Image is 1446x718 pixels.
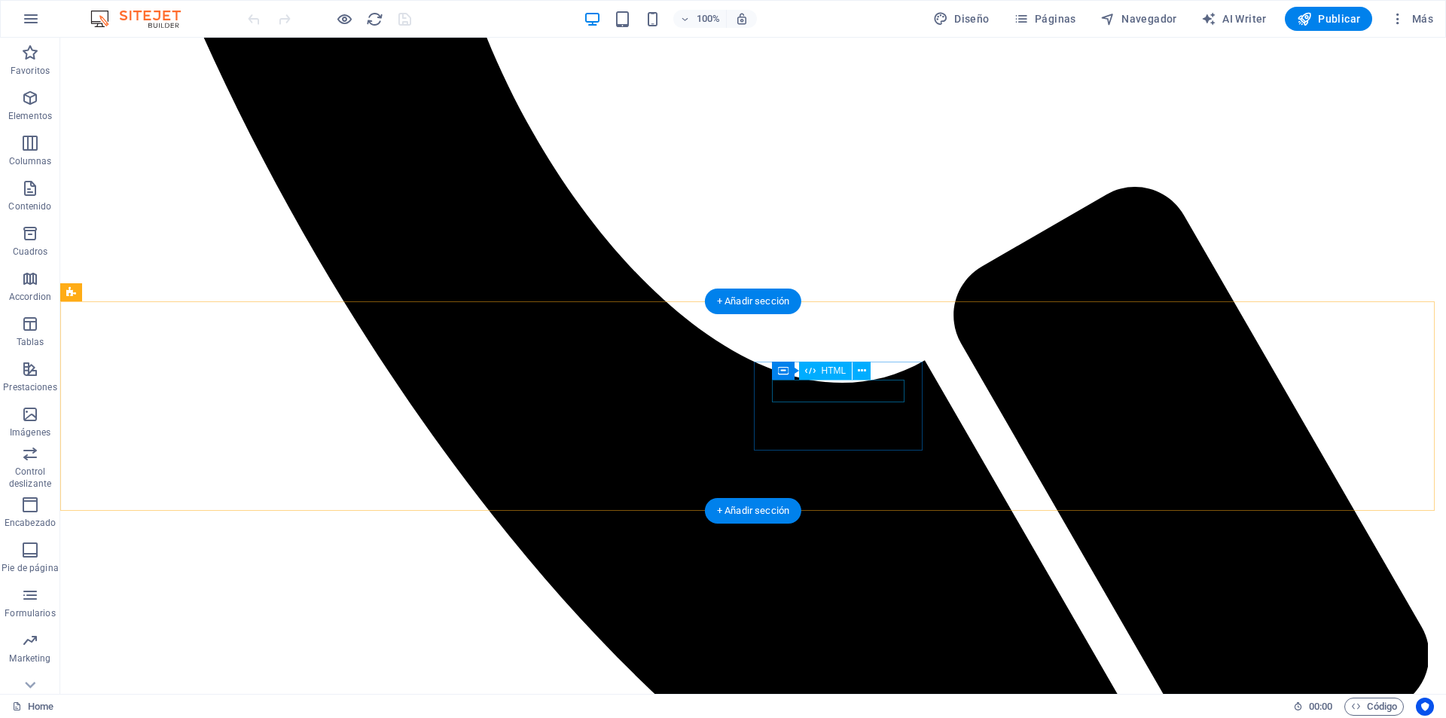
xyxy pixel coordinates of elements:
img: Editor Logo [87,10,200,28]
span: Código [1351,698,1397,716]
button: reload [365,10,383,28]
span: Navegador [1100,11,1177,26]
p: Formularios [5,607,55,619]
span: 00 00 [1309,698,1332,716]
p: Tablas [17,336,44,348]
p: Encabezado [5,517,56,529]
button: Más [1384,7,1439,31]
h6: Tiempo de la sesión [1293,698,1333,716]
h6: 100% [696,10,720,28]
p: Imágenes [10,426,50,438]
p: Prestaciones [3,381,56,393]
p: Favoritos [11,65,50,77]
p: Elementos [8,110,52,122]
button: Diseño [927,7,996,31]
button: Páginas [1008,7,1082,31]
p: Contenido [8,200,51,212]
p: Cuadros [13,246,48,258]
span: : [1319,701,1322,712]
p: Accordion [9,291,51,303]
button: Usercentrics [1416,698,1434,716]
span: Diseño [933,11,990,26]
span: Más [1390,11,1433,26]
div: + Añadir sección [705,289,801,314]
a: Haz clic para cancelar la selección y doble clic para abrir páginas [12,698,53,716]
p: Columnas [9,155,52,167]
span: HTML [822,366,847,375]
div: + Añadir sección [705,498,801,524]
i: Volver a cargar página [366,11,383,28]
i: Al redimensionar, ajustar el nivel de zoom automáticamente para ajustarse al dispositivo elegido. [735,12,749,26]
button: 100% [673,10,727,28]
p: Marketing [9,652,50,665]
span: Publicar [1297,11,1361,26]
button: Código [1344,698,1404,716]
button: Navegador [1094,7,1183,31]
button: AI Writer [1195,7,1273,31]
p: Pie de página [2,562,58,574]
button: Publicar [1285,7,1373,31]
span: AI Writer [1201,11,1267,26]
span: Páginas [1014,11,1076,26]
div: Diseño (Ctrl+Alt+Y) [927,7,996,31]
